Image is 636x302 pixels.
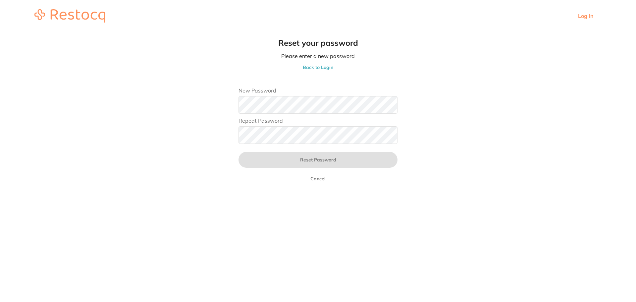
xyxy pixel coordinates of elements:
[578,13,594,19] a: Log In
[238,88,397,93] label: New Password
[238,152,397,168] button: Reset Password
[278,38,358,48] h2: Reset your password
[34,9,105,23] img: restocq_logo.svg
[308,176,328,182] button: Cancel
[300,157,336,163] span: Reset Password
[281,53,355,59] p: Please enter a new password
[301,64,335,70] button: Back to Login
[238,118,397,124] label: Repeat Password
